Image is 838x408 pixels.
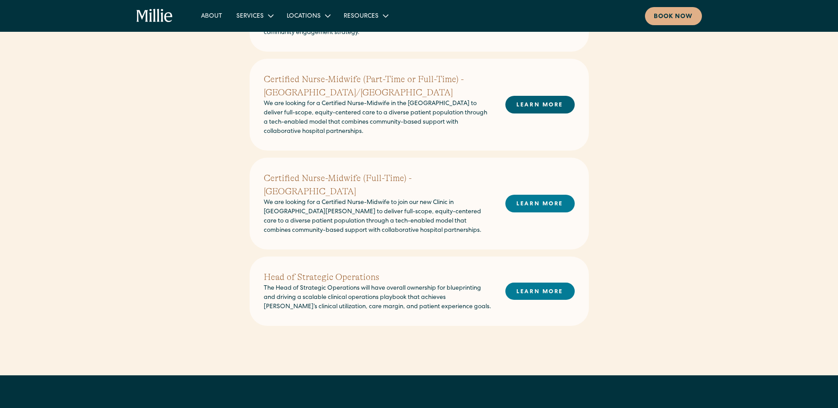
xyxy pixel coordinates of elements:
[137,9,173,23] a: home
[280,8,337,23] div: Locations
[194,8,229,23] a: About
[505,283,575,300] a: LEARN MORE
[264,99,491,136] p: We are looking for a Certified Nurse-Midwife in the [GEOGRAPHIC_DATA] to deliver full-scope, equi...
[344,12,379,21] div: Resources
[337,8,394,23] div: Resources
[264,271,491,284] h2: Head of Strategic Operations
[264,198,491,235] p: We are looking for a Certified Nurse-Midwife to join our new Clinic in [GEOGRAPHIC_DATA][PERSON_N...
[654,12,693,22] div: Book now
[287,12,321,21] div: Locations
[505,195,575,212] a: LEARN MORE
[229,8,280,23] div: Services
[645,7,702,25] a: Book now
[505,96,575,113] a: LEARN MORE
[264,284,491,312] p: The Head of Strategic Operations will have overall ownership for blueprinting and driving a scala...
[236,12,264,21] div: Services
[264,172,491,198] h2: Certified Nurse-Midwife (Full-Time) - [GEOGRAPHIC_DATA]
[264,73,491,99] h2: Certified Nurse-Midwife (Part-Time or Full-Time) - [GEOGRAPHIC_DATA]/[GEOGRAPHIC_DATA]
